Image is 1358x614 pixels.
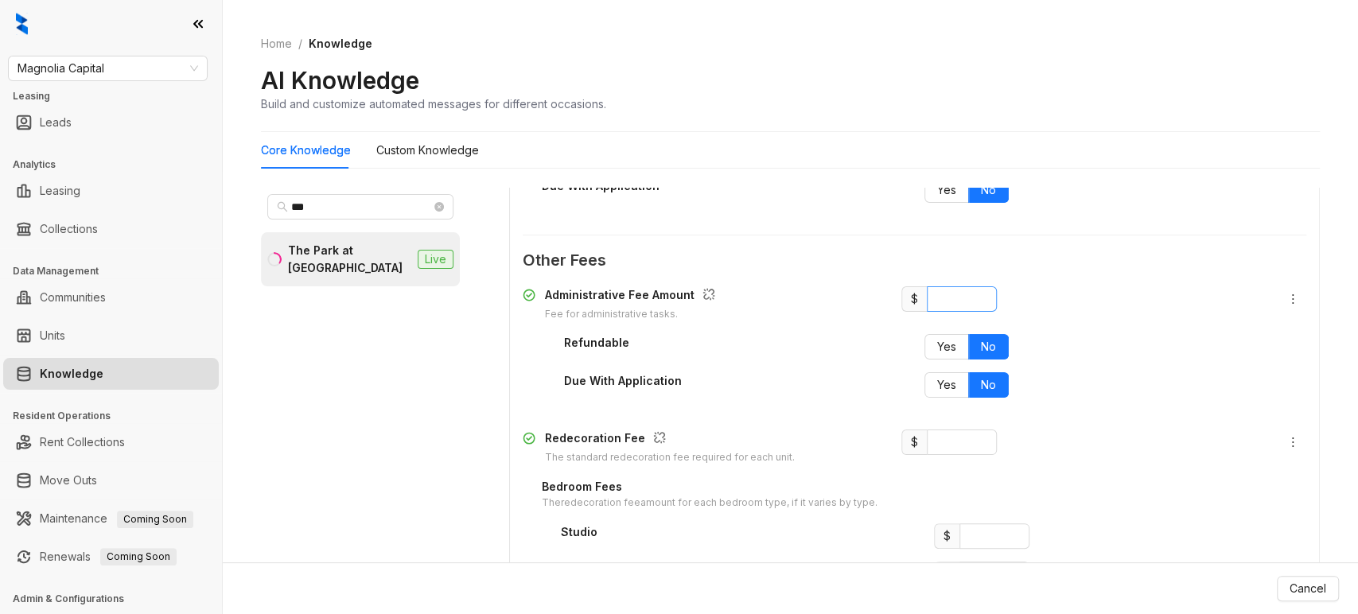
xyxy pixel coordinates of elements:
[261,142,351,159] div: Core Knowledge
[545,450,795,465] div: The standard redecoration fee required for each unit.
[261,95,606,112] div: Build and customize automated messages for different occasions.
[545,307,722,322] div: Fee for administrative tasks.
[3,107,219,138] li: Leads
[40,282,106,313] a: Communities
[3,464,219,496] li: Move Outs
[545,286,722,307] div: Administrative Fee Amount
[40,213,98,245] a: Collections
[117,511,193,528] span: Coming Soon
[3,358,219,390] li: Knowledge
[18,56,198,80] span: Magnolia Capital
[564,372,682,390] div: Due With Application
[40,464,97,496] a: Move Outs
[3,503,219,534] li: Maintenance
[434,202,444,212] span: close-circle
[418,250,453,269] span: Live
[13,89,222,103] h3: Leasing
[40,107,72,138] a: Leads
[298,35,302,52] li: /
[40,541,177,573] a: RenewalsComing Soon
[40,426,125,458] a: Rent Collections
[13,264,222,278] h3: Data Management
[277,201,288,212] span: search
[258,35,295,52] a: Home
[288,242,411,277] div: The Park at [GEOGRAPHIC_DATA]
[981,183,996,196] span: No
[1286,293,1299,305] span: more
[564,334,629,352] div: Refundable
[261,65,419,95] h2: AI Knowledge
[309,37,372,50] span: Knowledge
[934,523,959,549] span: $
[40,320,65,352] a: Units
[3,213,219,245] li: Collections
[40,175,80,207] a: Leasing
[3,426,219,458] li: Rent Collections
[545,429,795,450] div: Redecoration Fee
[13,592,222,606] h3: Admin & Configurations
[13,157,222,172] h3: Analytics
[16,13,28,35] img: logo
[901,429,927,455] span: $
[1286,436,1299,449] span: more
[981,378,996,391] span: No
[542,495,877,511] div: The redecoration fee amount for each bedroom type, if it varies by type.
[13,409,222,423] h3: Resident Operations
[3,175,219,207] li: Leasing
[561,523,597,541] div: Studio
[3,282,219,313] li: Communities
[981,340,996,353] span: No
[3,541,219,573] li: Renewals
[937,340,956,353] span: Yes
[3,320,219,352] li: Units
[901,286,927,312] span: $
[542,478,877,495] div: Bedroom Fees
[100,548,177,565] span: Coming Soon
[40,358,103,390] a: Knowledge
[937,378,956,391] span: Yes
[523,248,1306,273] span: Other Fees
[937,183,956,196] span: Yes
[376,142,479,159] div: Custom Knowledge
